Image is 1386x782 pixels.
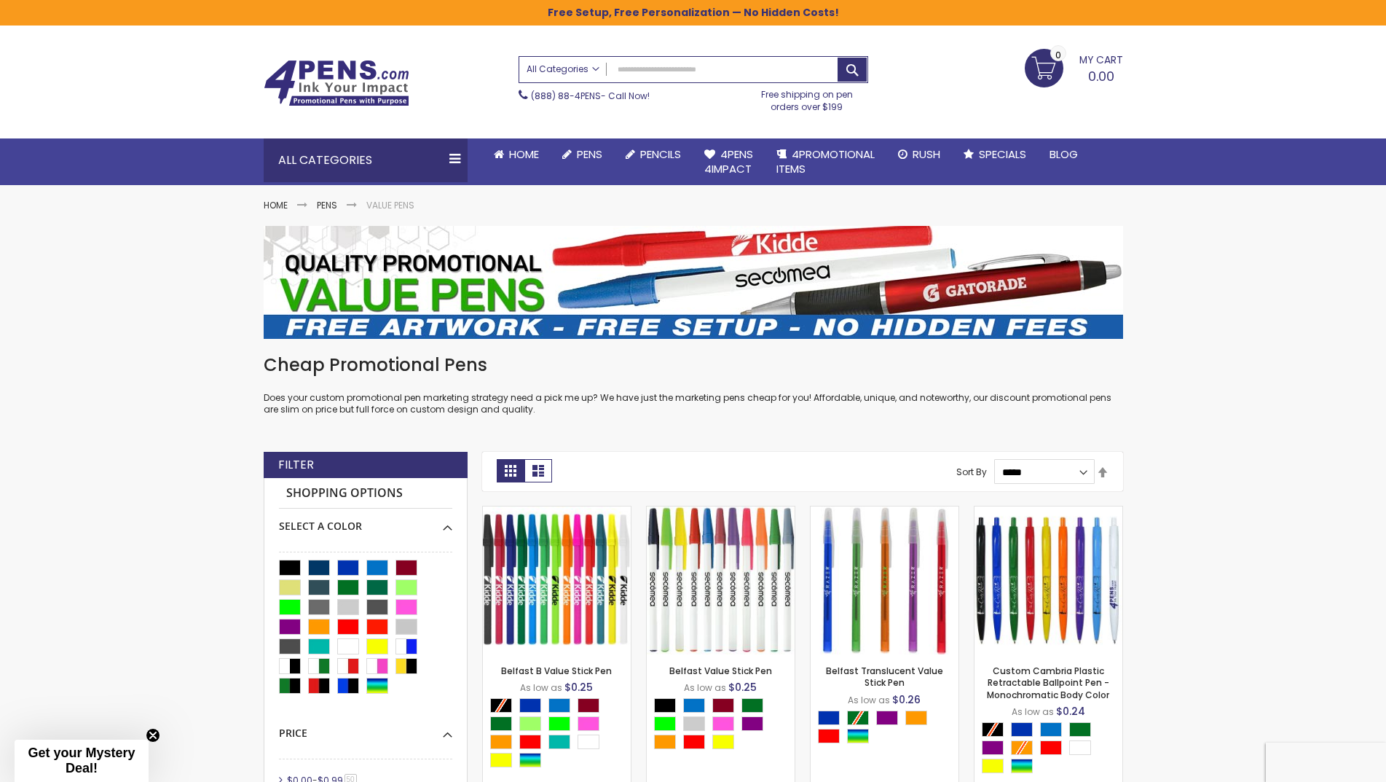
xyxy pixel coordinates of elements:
div: Green Light [519,716,541,731]
iframe: Google Customer Reviews [1266,743,1386,782]
a: Belfast B Value Stick Pen [483,506,631,518]
img: Belfast B Value Stick Pen [483,507,631,654]
div: Purple [876,711,898,725]
div: Blue Light [548,698,570,713]
span: 4PROMOTIONAL ITEMS [776,146,875,176]
div: Free shipping on pen orders over $199 [746,83,868,112]
a: Blog [1038,138,1090,171]
div: Green [741,698,763,713]
div: White [578,735,599,749]
div: Red [519,735,541,749]
div: Pink [712,716,734,731]
h1: Cheap Promotional Pens [264,353,1123,377]
strong: Shopping Options [279,478,452,509]
label: Sort By [956,466,987,478]
div: Orange [905,711,927,725]
div: Select A Color [279,509,452,533]
a: 4PROMOTIONALITEMS [765,138,886,186]
div: Orange [654,735,676,749]
div: Green [490,716,512,731]
img: Belfast Value Stick Pen [647,507,795,654]
span: All Categories [527,63,599,75]
div: Green [1069,722,1091,737]
span: 4Pens 4impact [704,146,753,176]
a: 0.00 0 [1025,49,1123,85]
a: Custom Cambria Plastic Retractable Ballpoint Pen - Monochromatic Body Color [974,506,1122,518]
img: Custom Cambria Plastic Retractable Ballpoint Pen - Monochromatic Body Color [974,507,1122,654]
a: Belfast Value Stick Pen [669,665,772,677]
div: Burgundy [578,698,599,713]
a: Custom Cambria Plastic Retractable Ballpoint Pen - Monochromatic Body Color [987,665,1109,700]
div: Blue [818,711,840,725]
span: Rush [913,146,940,162]
div: Select A Color [490,698,631,771]
span: 0 [1055,48,1061,62]
a: All Categories [519,57,607,81]
div: Assorted [847,729,869,743]
img: 4Pens Custom Pens and Promotional Products [264,60,409,106]
a: Rush [886,138,952,171]
strong: Filter [278,457,314,473]
span: As low as [520,681,562,694]
div: Purple [741,716,763,731]
div: Purple [982,740,1004,755]
div: Blue [1011,722,1033,737]
div: Select A Color [818,711,958,747]
div: Does your custom promotional pen marketing strategy need a pick me up? We have just the marketing... [264,353,1123,415]
div: Red [1040,740,1062,755]
div: All Categories [264,138,468,182]
span: - Call Now! [531,90,650,102]
div: Yellow [982,759,1004,773]
div: Yellow [490,753,512,767]
span: Pencils [640,146,681,162]
strong: Grid [497,459,524,482]
img: Belfast Translucent Value Stick Pen [811,507,958,654]
div: Yellow [712,735,734,749]
span: Blog [1050,146,1078,162]
span: Specials [979,146,1026,162]
span: As low as [848,694,890,706]
div: Grey Light [683,716,705,731]
div: Orange [490,735,512,749]
a: Pencils [614,138,693,171]
span: Home [509,146,539,162]
div: Burgundy [712,698,734,713]
div: Blue Light [1040,722,1062,737]
a: Home [482,138,551,171]
span: Pens [577,146,602,162]
span: As low as [1012,705,1054,718]
a: Pens [551,138,614,171]
a: Belfast B Value Stick Pen [501,665,612,677]
img: Value Pens [264,226,1123,339]
div: Select A Color [982,722,1122,777]
div: Lime Green [548,716,570,731]
div: Red [683,735,705,749]
a: Home [264,199,288,211]
div: Lime Green [654,716,676,731]
div: Pink [578,716,599,731]
a: (888) 88-4PENS [531,90,601,102]
button: Close teaser [146,728,160,743]
span: Get your Mystery Deal! [28,746,135,775]
div: Blue Light [683,698,705,713]
div: Red [818,729,840,743]
a: Belfast Translucent Value Stick Pen [826,665,943,689]
div: White [1069,740,1091,755]
a: Belfast Translucent Value Stick Pen [811,506,958,518]
a: 4Pens4impact [693,138,765,186]
span: $0.25 [564,680,593,695]
div: Assorted [519,753,541,767]
a: Pens [317,199,337,211]
span: $0.24 [1056,704,1085,719]
div: Assorted [1011,759,1033,773]
a: Belfast Value Stick Pen [647,506,795,518]
span: 0.00 [1088,67,1114,85]
a: Specials [952,138,1038,171]
span: $0.25 [728,680,757,695]
span: As low as [684,681,726,694]
div: Select A Color [654,698,795,753]
div: Blue [519,698,541,713]
div: Teal [548,735,570,749]
div: Get your Mystery Deal!Close teaser [15,740,149,782]
strong: Value Pens [366,199,414,211]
